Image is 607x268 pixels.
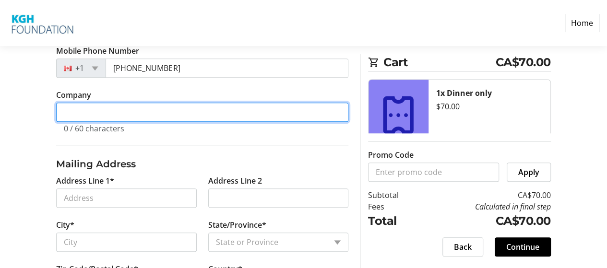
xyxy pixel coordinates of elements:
[368,212,421,230] td: Total
[442,237,483,256] button: Back
[421,201,551,212] td: Calculated in final step
[496,54,551,71] span: CA$70.00
[436,88,492,98] strong: 1x Dinner only
[208,175,262,186] label: Address Line 2
[56,175,114,186] label: Address Line 1*
[518,166,539,178] span: Apply
[208,219,266,231] label: State/Province*
[56,219,74,231] label: City*
[56,188,196,208] input: Address
[436,101,543,112] div: $70.00
[368,149,414,161] label: Promo Code
[106,58,348,78] input: (506) 234-5678
[56,89,91,101] label: Company
[565,14,599,32] a: Home
[56,233,196,252] input: City
[383,54,496,71] span: Cart
[421,189,551,201] td: CA$70.00
[495,237,551,256] button: Continue
[368,163,499,182] input: Enter promo code
[507,163,551,182] button: Apply
[506,241,539,253] span: Continue
[421,212,551,230] td: CA$70.00
[56,45,139,57] label: Mobile Phone Number
[368,201,421,212] td: Fees
[64,123,124,134] tr-character-limit: 0 / 60 characters
[368,189,421,201] td: Subtotal
[8,4,76,42] img: Kelowna General Hospital Foundation - UBC Southern Medical Program's Logo
[454,241,472,253] span: Back
[56,157,348,171] h3: Mailing Address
